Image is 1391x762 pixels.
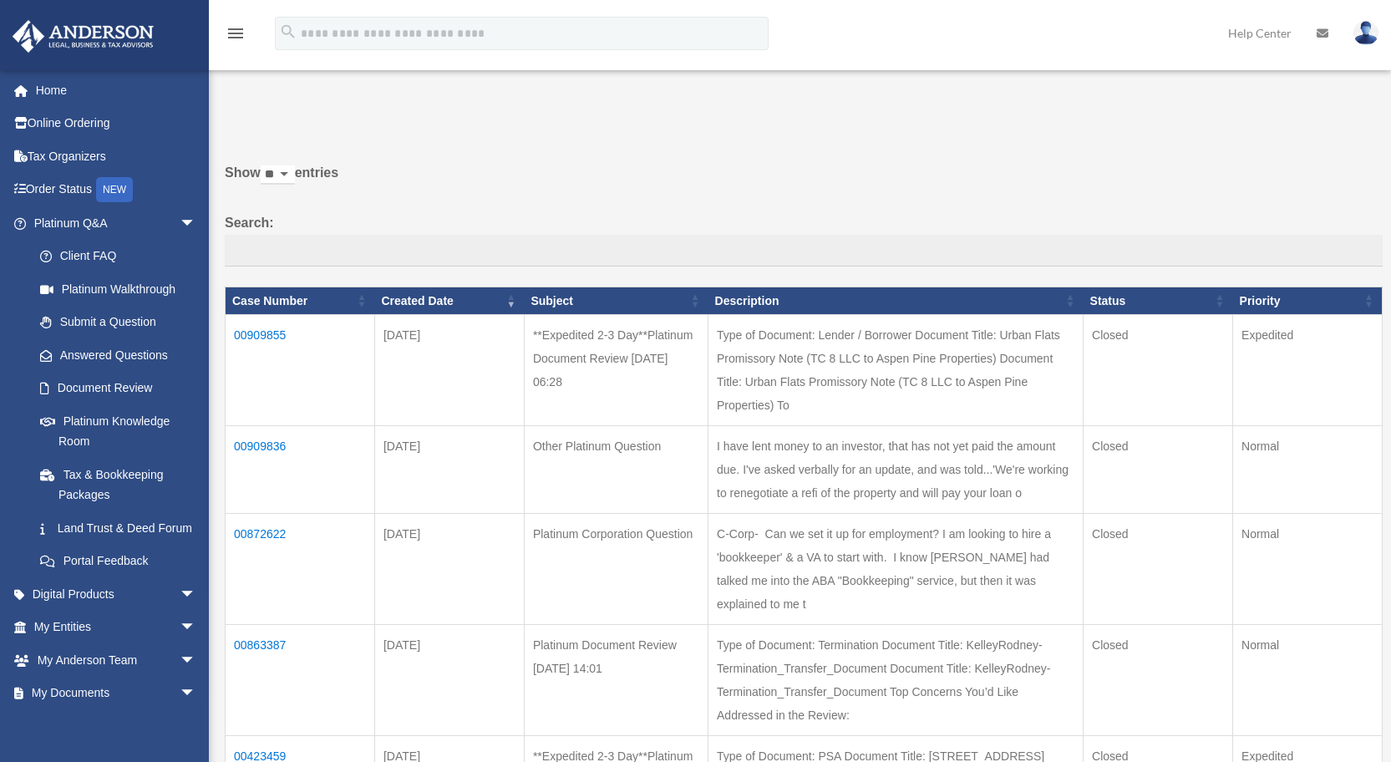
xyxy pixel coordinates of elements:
td: Normal [1233,514,1383,625]
th: Case Number: activate to sort column ascending [226,287,375,315]
a: Portal Feedback [23,545,213,578]
span: arrow_drop_down [180,611,213,645]
a: Document Review [23,372,213,405]
a: Client FAQ [23,240,213,273]
label: Search: [225,211,1383,267]
td: 00863387 [226,625,375,736]
td: Expedited [1233,315,1383,426]
th: Description: activate to sort column ascending [708,287,1084,315]
td: Closed [1084,426,1233,514]
td: Platinum Corporation Question [524,514,708,625]
a: My Anderson Teamarrow_drop_down [12,643,221,677]
span: arrow_drop_down [180,577,213,612]
img: Anderson Advisors Platinum Portal [8,20,159,53]
td: 00909855 [226,315,375,426]
a: Answered Questions [23,338,205,372]
td: Normal [1233,426,1383,514]
a: Platinum Q&Aarrow_drop_down [12,206,213,240]
a: Tax & Bookkeeping Packages [23,458,213,511]
a: Home [12,74,221,107]
td: Platinum Document Review [DATE] 14:01 [524,625,708,736]
input: Search: [225,235,1383,267]
a: Submit a Question [23,306,213,339]
td: 00909836 [226,426,375,514]
a: Platinum Walkthrough [23,272,213,306]
a: Online Ordering [12,107,221,140]
span: arrow_drop_down [180,643,213,678]
a: Land Trust & Deed Forum [23,511,213,545]
td: Type of Document: Termination Document Title: KelleyRodney-Termination_Transfer_Document Document... [708,625,1084,736]
td: **Expedited 2-3 Day**Platinum Document Review [DATE] 06:28 [524,315,708,426]
div: NEW [96,177,133,202]
i: search [279,23,297,41]
td: [DATE] [374,514,524,625]
th: Created Date: activate to sort column ascending [374,287,524,315]
label: Show entries [225,161,1383,201]
td: 00872622 [226,514,375,625]
th: Subject: activate to sort column ascending [524,287,708,315]
td: Normal [1233,625,1383,736]
i: menu [226,23,246,43]
td: Type of Document: Lender / Borrower Document Title: Urban Flats Promissory Note (TC 8 LLC to Aspe... [708,315,1084,426]
a: Digital Productsarrow_drop_down [12,577,221,611]
a: Order StatusNEW [12,173,221,207]
td: C-Corp- Can we set it up for employment? I am looking to hire a 'bookkeeper' & a VA to start with... [708,514,1084,625]
td: [DATE] [374,426,524,514]
a: menu [226,29,246,43]
td: [DATE] [374,625,524,736]
a: Platinum Knowledge Room [23,404,213,458]
span: arrow_drop_down [180,206,213,241]
span: arrow_drop_down [180,677,213,711]
td: [DATE] [374,315,524,426]
td: Closed [1084,315,1233,426]
a: My Documentsarrow_drop_down [12,677,221,710]
td: Closed [1084,625,1233,736]
td: I have lent money to an investor, that has not yet paid the amount due. I've asked verbally for a... [708,426,1084,514]
a: My Entitiesarrow_drop_down [12,611,221,644]
td: Closed [1084,514,1233,625]
td: Other Platinum Question [524,426,708,514]
a: Tax Organizers [12,140,221,173]
select: Showentries [261,165,295,185]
